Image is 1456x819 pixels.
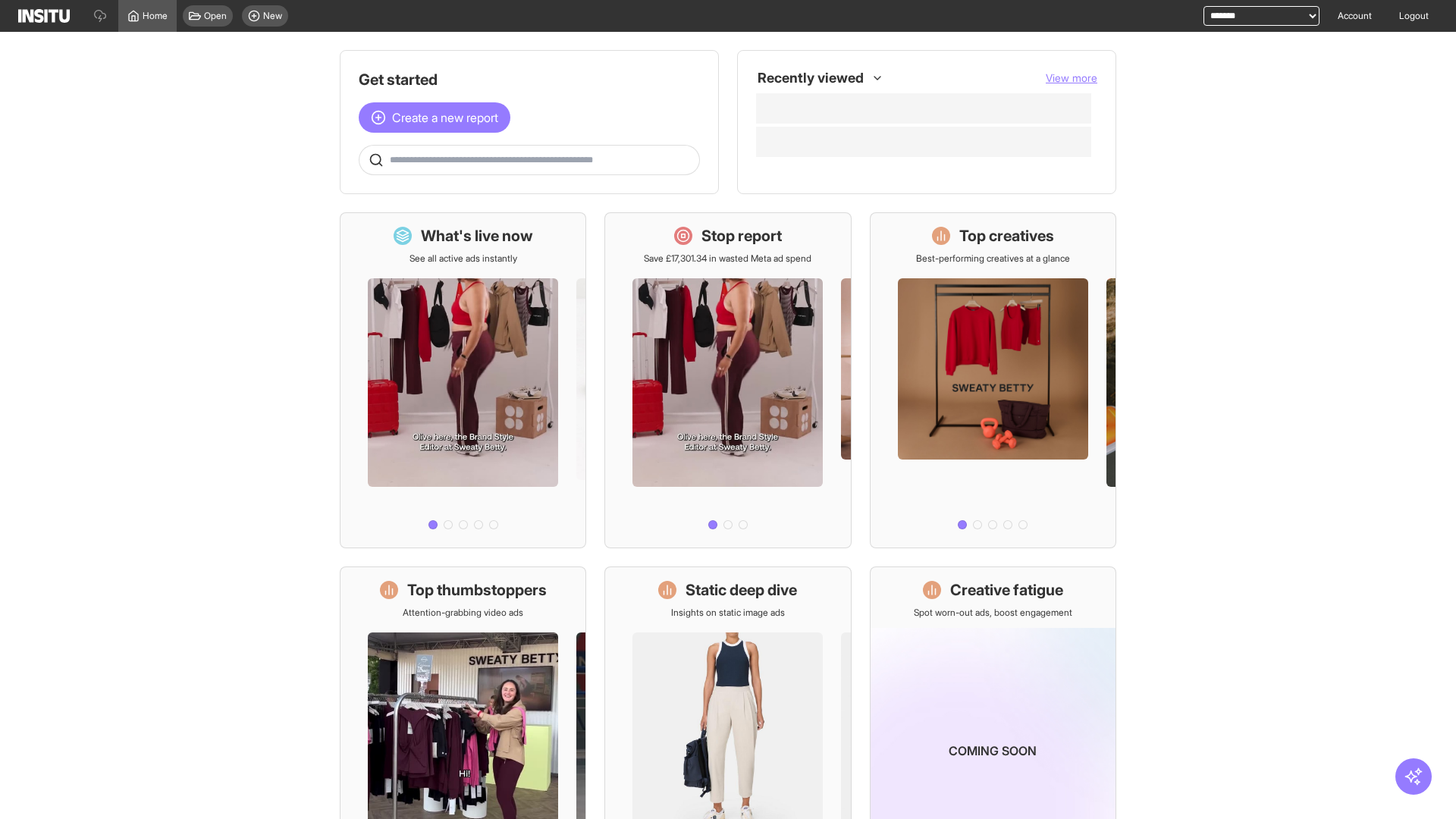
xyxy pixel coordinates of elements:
[959,225,1054,246] h1: Top creatives
[407,579,547,601] h1: Top thumbstoppers
[644,253,811,265] p: Save £17,301.34 in wasted Meta ad spend
[359,102,510,133] button: Create a new report
[263,10,282,22] span: New
[1046,71,1097,86] button: View more
[671,607,785,619] p: Insights on static image ads
[604,212,851,548] a: Stop reportSave £17,301.34 in wasted Meta ad spend
[403,607,523,619] p: Attention-grabbing video ads
[409,253,517,265] p: See all active ads instantly
[340,212,586,548] a: What's live nowSee all active ads instantly
[359,69,700,90] h1: Get started
[870,212,1116,548] a: Top creativesBest-performing creatives at a glance
[916,253,1070,265] p: Best-performing creatives at a glance
[686,579,797,601] h1: Static deep dive
[143,10,168,22] span: Home
[1046,71,1097,84] span: View more
[392,108,498,127] span: Create a new report
[204,10,227,22] span: Open
[18,9,70,23] img: Logo
[421,225,533,246] h1: What's live now
[701,225,782,246] h1: Stop report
